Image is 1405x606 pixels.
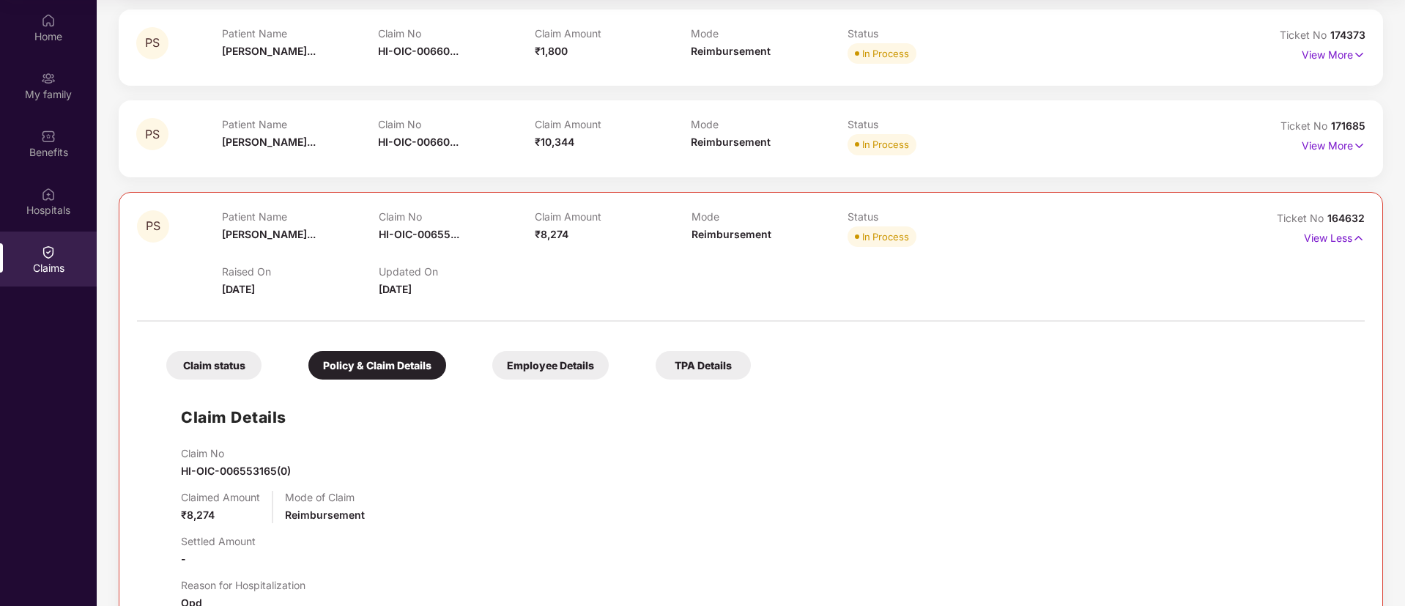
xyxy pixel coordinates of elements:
p: Claim Amount [535,27,692,40]
span: Ticket No [1280,29,1330,41]
p: Settled Amount [181,535,256,547]
img: svg+xml;base64,PHN2ZyBpZD0iSG9zcGl0YWxzIiB4bWxucz0iaHR0cDovL3d3dy53My5vcmcvMjAwMC9zdmciIHdpZHRoPS... [41,187,56,202]
div: TPA Details [656,351,751,380]
p: Updated On [379,265,535,278]
div: Claim status [166,351,262,380]
p: Claim No [379,210,535,223]
span: 164632 [1327,212,1365,224]
span: Reimbursement [691,45,771,57]
div: In Process [862,137,909,152]
div: In Process [862,229,909,244]
p: Claim No [378,27,535,40]
p: Raised On [222,265,378,278]
span: Ticket No [1277,212,1327,224]
p: Claim No [181,447,291,459]
p: Mode [691,118,848,130]
p: Status [848,27,1004,40]
p: Mode of Claim [285,491,365,503]
p: Reason for Hospitalization [181,579,305,591]
span: - [181,553,186,565]
img: svg+xml;base64,PHN2ZyBpZD0iQmVuZWZpdHMiIHhtbG5zPSJodHRwOi8vd3d3LnczLm9yZy8yMDAwL3N2ZyIgd2lkdGg9Ij... [41,129,56,144]
img: svg+xml;base64,PHN2ZyB4bWxucz0iaHR0cDovL3d3dy53My5vcmcvMjAwMC9zdmciIHdpZHRoPSIxNyIgaGVpZ2h0PSIxNy... [1352,230,1365,246]
p: Mode [691,27,848,40]
span: 171685 [1331,119,1365,132]
span: HI-OIC-006553165(0) [181,465,291,477]
p: Claim Amount [535,210,691,223]
p: Patient Name [222,118,379,130]
img: svg+xml;base64,PHN2ZyBpZD0iQ2xhaW0iIHhtbG5zPSJodHRwOi8vd3d3LnczLm9yZy8yMDAwL3N2ZyIgd2lkdGg9IjIwIi... [41,245,56,259]
p: Claim No [378,118,535,130]
span: ₹10,344 [535,136,574,148]
span: Reimbursement [692,228,771,240]
span: PS [145,37,160,49]
span: Reimbursement [691,136,771,148]
span: PS [145,128,160,141]
span: [DATE] [379,283,412,295]
p: Status [848,118,1004,130]
p: Patient Name [222,27,379,40]
p: Claim Amount [535,118,692,130]
span: [PERSON_NAME]... [222,45,316,57]
img: svg+xml;base64,PHN2ZyB3aWR0aD0iMjAiIGhlaWdodD0iMjAiIHZpZXdCb3g9IjAgMCAyMCAyMCIgZmlsbD0ibm9uZSIgeG... [41,71,56,86]
img: svg+xml;base64,PHN2ZyBpZD0iSG9tZSIgeG1sbnM9Imh0dHA6Ly93d3cudzMub3JnLzIwMDAvc3ZnIiB3aWR0aD0iMjAiIG... [41,13,56,28]
span: HI-OIC-00660... [378,136,459,148]
span: PS [146,220,160,232]
span: ₹1,800 [535,45,568,57]
span: [PERSON_NAME]... [222,136,316,148]
p: View Less [1304,226,1365,246]
img: svg+xml;base64,PHN2ZyB4bWxucz0iaHR0cDovL3d3dy53My5vcmcvMjAwMC9zdmciIHdpZHRoPSIxNyIgaGVpZ2h0PSIxNy... [1353,138,1365,154]
div: Policy & Claim Details [308,351,446,380]
p: Patient Name [222,210,378,223]
span: Reimbursement [285,509,365,521]
h1: Claim Details [181,405,286,429]
p: Status [848,210,1004,223]
span: [PERSON_NAME]... [222,228,316,240]
span: [DATE] [222,283,255,295]
p: View More [1302,43,1365,63]
span: HI-OIC-00655... [379,228,459,240]
span: ₹8,274 [181,509,215,521]
p: Claimed Amount [181,491,260,503]
div: Employee Details [492,351,609,380]
span: ₹8,274 [535,228,568,240]
p: Mode [692,210,848,223]
img: svg+xml;base64,PHN2ZyB4bWxucz0iaHR0cDovL3d3dy53My5vcmcvMjAwMC9zdmciIHdpZHRoPSIxNyIgaGVpZ2h0PSIxNy... [1353,47,1365,63]
span: Ticket No [1280,119,1331,132]
div: In Process [862,46,909,61]
span: HI-OIC-00660... [378,45,459,57]
p: View More [1302,134,1365,154]
span: 174373 [1330,29,1365,41]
